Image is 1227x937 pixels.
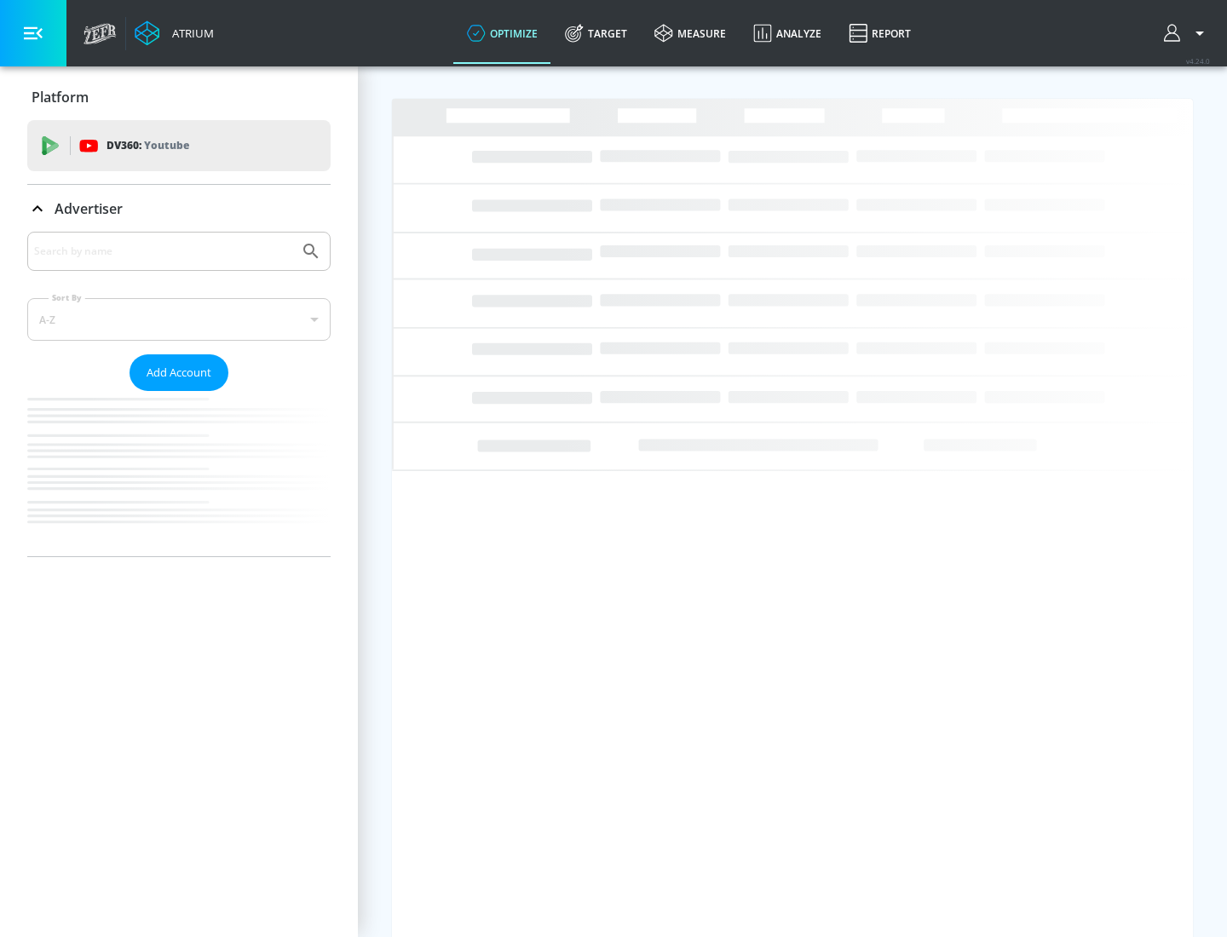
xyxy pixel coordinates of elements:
[740,3,835,64] a: Analyze
[130,354,228,391] button: Add Account
[835,3,925,64] a: Report
[147,363,211,382] span: Add Account
[165,26,214,41] div: Atrium
[135,20,214,46] a: Atrium
[49,292,85,303] label: Sort By
[144,136,189,154] p: Youtube
[32,88,89,106] p: Platform
[27,232,331,556] div: Advertiser
[27,391,331,556] nav: list of Advertiser
[34,240,292,262] input: Search by name
[27,73,331,121] div: Platform
[55,199,123,218] p: Advertiser
[27,185,331,233] div: Advertiser
[27,120,331,171] div: DV360: Youtube
[453,3,551,64] a: optimize
[551,3,641,64] a: Target
[107,136,189,155] p: DV360:
[641,3,740,64] a: measure
[27,298,331,341] div: A-Z
[1186,56,1210,66] span: v 4.24.0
